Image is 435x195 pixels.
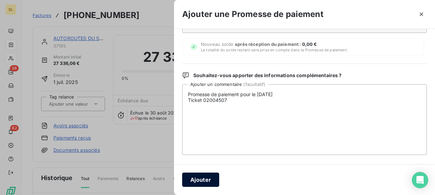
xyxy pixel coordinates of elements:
h3: Ajouter une Promesse de paiement [182,8,324,20]
textarea: Promesse de paiement pour le [DATE] Ticket 02004507 [182,84,427,155]
div: Open Intercom Messenger [412,172,428,188]
button: Ajouter [182,173,219,187]
span: Nouveau solde [201,41,348,52]
span: La totalité du solde restant sera prise en compte dans la Promesse de paiement. [201,48,348,52]
span: après réception du paiement : [235,41,302,47]
span: Souhaitez-vous apporter des informations complémentaires ? [193,72,342,79]
span: 0,00 € [302,41,317,47]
